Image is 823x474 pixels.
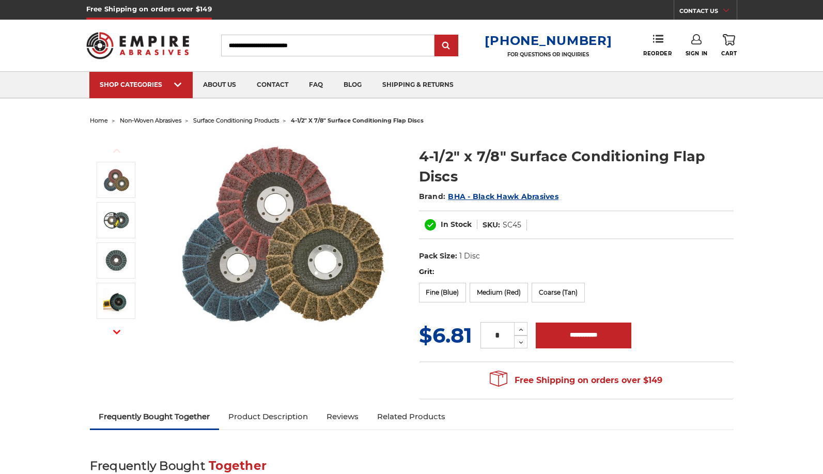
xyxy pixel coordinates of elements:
span: Frequently Bought [90,458,205,473]
a: Cart [721,34,737,57]
a: contact [246,72,299,98]
dd: SC45 [503,220,521,231]
img: Scotch brite flap discs [103,167,129,193]
span: In Stock [441,220,472,229]
a: Reviews [317,405,368,428]
a: shipping & returns [372,72,464,98]
a: blog [333,72,372,98]
p: FOR QUESTIONS OR INQUIRIES [485,51,612,58]
span: $6.81 [419,323,472,348]
img: Angle grinder with blue surface conditioning flap disc [103,288,129,314]
img: Black Hawk Abrasives Surface Conditioning Flap Disc - Blue [103,207,129,233]
a: BHA - Black Hawk Abrasives [448,192,558,201]
a: Related Products [368,405,455,428]
dt: Pack Size: [419,251,457,262]
img: Empire Abrasives [86,25,190,66]
a: about us [193,72,246,98]
dd: 1 Disc [459,251,480,262]
span: Free Shipping on orders over $149 [490,370,662,391]
span: Sign In [686,50,708,57]
a: Frequently Bought Together [90,405,220,428]
a: CONTACT US [679,5,737,20]
dt: SKU: [483,220,500,231]
a: home [90,117,108,124]
img: Scotch brite flap discs [178,135,385,337]
a: surface conditioning products [193,117,279,124]
h1: 4-1/2" x 7/8" Surface Conditioning Flap Discs [419,146,734,187]
span: Cart [721,50,737,57]
span: Brand: [419,192,446,201]
span: Together [209,458,267,473]
span: 4-1/2" x 7/8" surface conditioning flap discs [291,117,424,124]
div: SHOP CATEGORIES [100,81,182,88]
a: [PHONE_NUMBER] [485,33,612,48]
a: Product Description [219,405,317,428]
a: non-woven abrasives [120,117,181,124]
a: faq [299,72,333,98]
span: Reorder [643,50,672,57]
label: Grit: [419,267,734,277]
a: Reorder [643,34,672,56]
button: Previous [104,140,129,162]
img: 4-1/2" x 7/8" Surface Conditioning Flap Discs [103,248,129,273]
button: Next [104,321,129,343]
